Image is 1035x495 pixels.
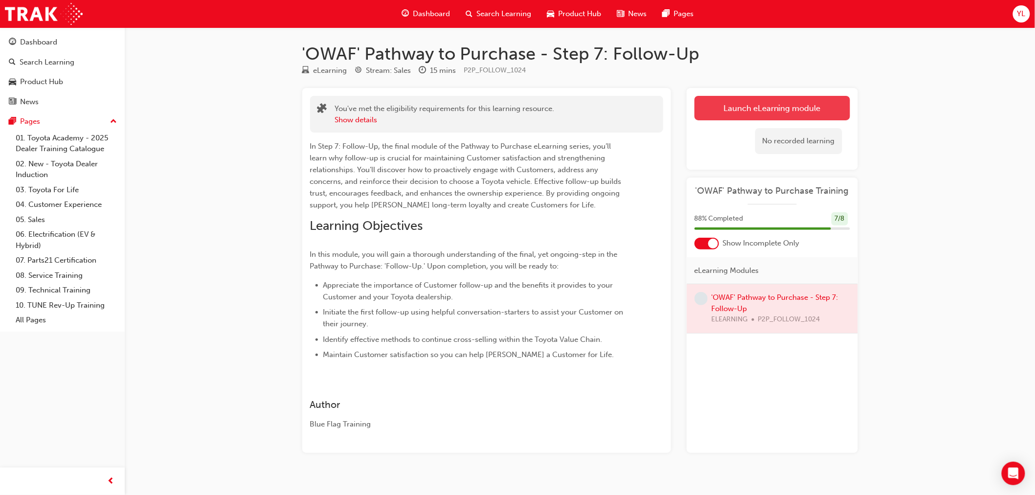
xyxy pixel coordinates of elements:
[559,8,602,20] span: Product Hub
[20,57,74,68] div: Search Learning
[9,58,16,67] span: search-icon
[4,33,121,51] a: Dashboard
[394,4,458,24] a: guage-iconDashboard
[695,292,708,305] span: learningRecordVerb_NONE-icon
[323,350,614,359] span: Maintain Customer satisfaction so you can help [PERSON_NAME] a Customer for Life.
[323,308,626,328] span: Initiate the first follow-up using helpful conversation-starters to assist your Customer on their...
[430,65,456,76] div: 15 mins
[323,335,603,344] span: Identify effective methods to continue cross-selling within the Toyota Value Chain.
[12,283,121,298] a: 09. Technical Training
[12,197,121,212] a: 04. Customer Experience
[12,182,121,198] a: 03. Toyota For Life
[110,115,117,128] span: up-icon
[12,268,121,283] a: 08. Service Training
[20,96,39,108] div: News
[419,67,427,75] span: clock-icon
[314,65,347,76] div: eLearning
[4,73,121,91] a: Product Hub
[629,8,647,20] span: News
[458,4,540,24] a: search-iconSearch Learning
[335,114,378,126] button: Show details
[9,38,16,47] span: guage-icon
[310,142,624,209] span: In Step 7: Follow-Up, the final module of the Pathway to Purchase eLearning series, you’ll learn ...
[12,227,121,253] a: 06. Electrification (EV & Hybrid)
[723,238,800,249] span: Show Incomplete Only
[12,157,121,182] a: 02. New - Toyota Dealer Induction
[310,218,423,233] span: Learning Objectives
[317,104,327,115] span: puzzle-icon
[9,117,16,126] span: pages-icon
[695,265,759,276] span: eLearning Modules
[609,4,655,24] a: news-iconNews
[4,112,121,131] button: Pages
[302,43,858,65] h1: 'OWAF' Pathway to Purchase - Step 7: Follow-Up
[663,8,670,20] span: pages-icon
[12,313,121,328] a: All Pages
[755,128,842,154] div: No recorded learning
[366,65,411,76] div: Stream: Sales
[695,96,850,120] a: Launch eLearning module
[9,78,16,87] span: car-icon
[4,53,121,71] a: Search Learning
[355,65,411,77] div: Stream
[310,419,628,430] div: Blue Flag Training
[695,185,850,197] a: 'OWAF' Pathway to Purchase Training
[9,98,16,107] span: news-icon
[832,212,848,225] div: 7 / 8
[413,8,450,20] span: Dashboard
[477,8,532,20] span: Search Learning
[674,8,694,20] span: Pages
[695,213,743,225] span: 88 % Completed
[402,8,409,20] span: guage-icon
[323,281,615,301] span: Appreciate the importance of Customer follow-up and the benefits it provides to your Customer and...
[20,37,57,48] div: Dashboard
[464,66,526,74] span: Learning resource code
[335,103,555,125] div: You've met the eligibility requirements for this learning resource.
[655,4,702,24] a: pages-iconPages
[12,253,121,268] a: 07. Parts21 Certification
[1017,8,1026,20] span: YL
[20,76,63,88] div: Product Hub
[5,3,83,25] img: Trak
[4,93,121,111] a: News
[12,212,121,227] a: 05. Sales
[108,475,115,488] span: prev-icon
[302,67,310,75] span: learningResourceType_ELEARNING-icon
[547,8,555,20] span: car-icon
[20,116,40,127] div: Pages
[1002,462,1025,485] div: Open Intercom Messenger
[466,8,473,20] span: search-icon
[12,298,121,313] a: 10. TUNE Rev-Up Training
[310,250,620,270] span: In this module, you will gain a thorough understanding of the final, yet ongoing-step in the Path...
[355,67,362,75] span: target-icon
[540,4,609,24] a: car-iconProduct Hub
[617,8,625,20] span: news-icon
[12,131,121,157] a: 01. Toyota Academy - 2025 Dealer Training Catalogue
[302,65,347,77] div: Type
[419,65,456,77] div: Duration
[4,31,121,112] button: DashboardSearch LearningProduct HubNews
[310,399,628,410] h3: Author
[1013,5,1030,22] button: YL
